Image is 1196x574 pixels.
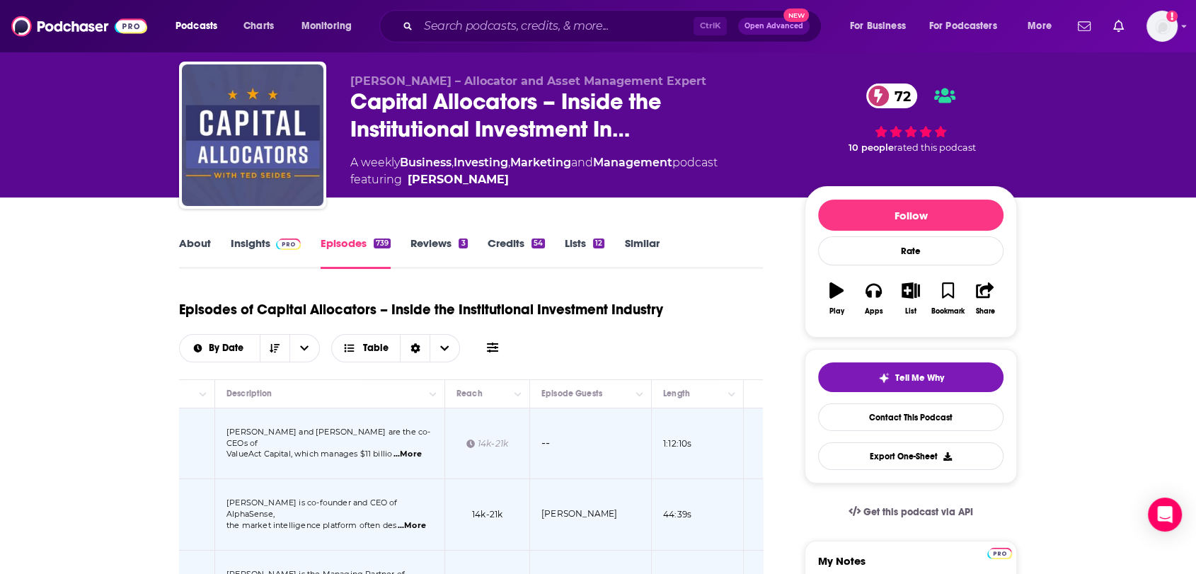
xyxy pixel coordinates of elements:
[929,16,997,36] span: For Podcasters
[176,16,217,36] span: Podcasts
[783,8,809,22] span: New
[331,334,461,362] button: Choose View
[234,15,282,38] a: Charts
[410,236,467,269] a: Reviews3
[1146,11,1178,42] img: User Profile
[663,437,691,449] p: 1:12:10 s
[350,74,706,88] span: [PERSON_NAME] – Allocator and Asset Management Expert
[849,142,894,153] span: 10 people
[1146,11,1178,42] button: Show profile menu
[818,273,855,324] button: Play
[166,15,236,38] button: open menu
[301,16,352,36] span: Monitoring
[276,239,301,250] img: Podchaser Pro
[400,156,452,169] a: Business
[663,508,691,520] p: 44:39 s
[987,546,1012,559] a: Pro website
[466,437,508,449] div: 14k-21k
[292,15,370,38] button: open menu
[452,156,454,169] span: ,
[929,273,966,324] button: Bookmark
[400,335,430,362] div: Sort Direction
[508,156,510,169] span: ,
[744,23,803,30] span: Open Advanced
[880,84,918,108] span: 72
[530,408,652,480] td: --
[393,10,835,42] div: Search podcasts, credits, & more...
[894,142,976,153] span: rated this podcast
[1018,15,1069,38] button: open menu
[179,301,663,318] h1: Episodes of Capital Allocators – Inside the Institutional Investment Industry
[738,18,810,35] button: Open AdvancedNew
[226,498,398,519] span: [PERSON_NAME] is co-founder and CEO of AlphaSense,
[663,385,690,402] div: Length
[593,156,672,169] a: Management
[226,385,272,402] div: Description
[694,17,727,35] span: Ctrl K
[541,508,617,519] a: [PERSON_NAME]
[180,343,260,353] button: open menu
[393,449,422,460] span: ...More
[209,343,248,353] span: By Date
[182,64,323,206] img: Capital Allocators – Inside the Institutional Investment Industry
[987,548,1012,559] img: Podchaser Pro
[571,156,593,169] span: and
[260,335,289,362] button: Sort Direction
[226,449,392,459] span: ValueAct Capital, which manages $11 billio
[905,307,916,316] div: List
[624,236,659,269] a: Similar
[350,154,718,188] div: A weekly podcast
[418,15,694,38] input: Search podcasts, credits, & more...
[510,156,571,169] a: Marketing
[1072,14,1096,38] a: Show notifications dropdown
[363,343,389,353] span: Table
[878,372,890,384] img: tell me why sparkle
[11,13,147,40] img: Podchaser - Follow, Share and Rate Podcasts
[541,385,602,402] div: Episode Guests
[818,200,1004,231] button: Follow
[488,236,545,269] a: Credits54
[723,386,740,403] button: Column Actions
[350,171,718,188] span: featuring
[398,520,426,532] span: ...More
[565,236,604,269] a: Lists12
[374,239,391,248] div: 739
[967,273,1004,324] button: Share
[850,16,906,36] span: For Business
[456,385,483,402] div: Reach
[231,236,301,269] a: InsightsPodchaser Pro
[895,372,944,384] span: Tell Me Why
[226,427,430,448] span: [PERSON_NAME] and [PERSON_NAME] are the co-CEOs of
[1108,14,1129,38] a: Show notifications dropdown
[863,506,973,518] span: Get this podcast via API
[472,509,502,520] span: 14k-21k
[454,156,508,169] a: Investing
[1148,498,1182,532] div: Open Intercom Messenger
[840,15,924,38] button: open menu
[179,236,211,269] a: About
[818,403,1004,431] a: Contact This Podcast
[179,334,320,362] h2: Choose List sort
[510,386,527,403] button: Column Actions
[920,15,1018,38] button: open menu
[243,16,274,36] span: Charts
[408,171,509,188] a: Ted Seides
[321,236,391,269] a: Episodes739
[818,442,1004,470] button: Export One-Sheet
[1028,16,1052,36] span: More
[459,239,467,248] div: 3
[975,307,994,316] div: Share
[195,386,212,403] button: Column Actions
[425,386,442,403] button: Column Actions
[631,386,648,403] button: Column Actions
[226,520,396,530] span: the market intelligence platform often des
[805,74,1017,163] div: 72 10 peoplerated this podcast
[531,239,545,248] div: 54
[829,307,844,316] div: Play
[931,307,965,316] div: Bookmark
[1146,11,1178,42] span: Logged in as nbaderrubenstein
[1166,11,1178,22] svg: Add a profile image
